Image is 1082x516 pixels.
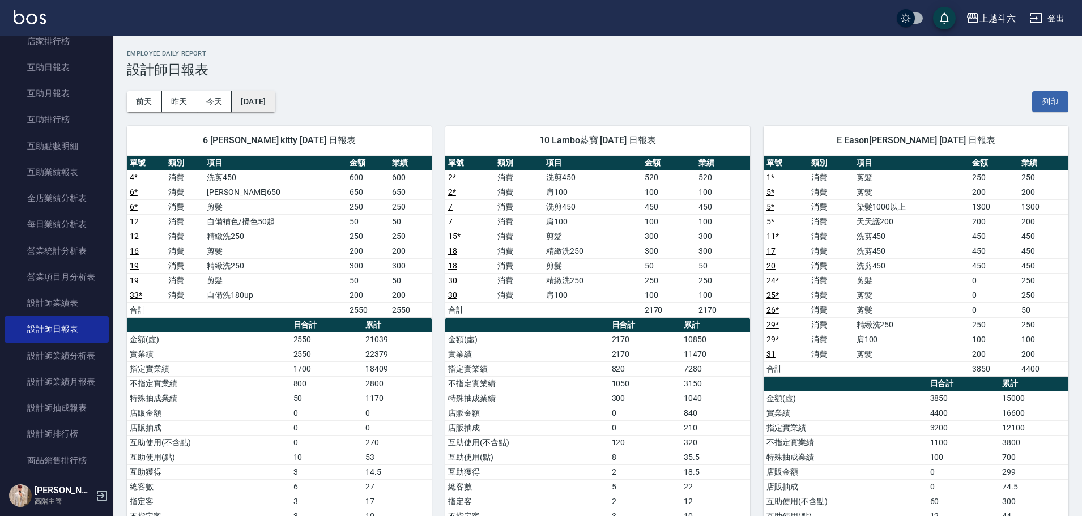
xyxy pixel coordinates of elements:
td: 0 [291,420,363,435]
th: 金額 [969,156,1019,170]
td: 3850 [927,391,999,406]
td: 300 [696,229,750,244]
td: 270 [363,435,432,450]
td: 450 [696,199,750,214]
td: 消費 [165,185,204,199]
td: 剪髮 [854,273,969,288]
td: 250 [969,317,1019,332]
td: 16600 [999,406,1068,420]
th: 金額 [642,156,696,170]
td: 互助獲得 [127,464,291,479]
td: 消費 [808,317,853,332]
td: 50 [696,258,750,273]
td: 650 [389,185,432,199]
th: 日合計 [609,318,681,332]
a: 商品銷售排行榜 [5,447,109,474]
td: 299 [999,464,1068,479]
td: 互助使用(點) [445,450,609,464]
td: 100 [696,214,750,229]
td: 0 [927,464,999,479]
a: 設計師業績月報表 [5,369,109,395]
td: 100 [927,450,999,464]
button: 登出 [1025,8,1068,29]
td: 250 [1019,288,1068,302]
table: a dense table [445,156,750,318]
td: 洗剪450 [204,170,347,185]
h5: [PERSON_NAME] [35,485,92,496]
td: 3800 [999,435,1068,450]
a: 營業項目月分析表 [5,264,109,290]
td: 450 [1019,229,1068,244]
td: 合計 [445,302,495,317]
td: 250 [969,170,1019,185]
td: 店販抽成 [445,420,609,435]
td: 250 [1019,273,1068,288]
td: 250 [347,199,389,214]
td: 店販金額 [127,406,291,420]
td: 消費 [495,185,544,199]
td: 300 [347,258,389,273]
td: 消費 [165,273,204,288]
td: 剪髮 [854,288,969,302]
td: 450 [969,229,1019,244]
button: 前天 [127,91,162,112]
th: 項目 [854,156,969,170]
td: 消費 [495,229,544,244]
a: 30 [448,276,457,285]
a: 19 [130,276,139,285]
td: 0 [609,420,681,435]
th: 單號 [127,156,165,170]
td: 洗剪450 [854,244,969,258]
td: 消費 [808,229,853,244]
td: 200 [389,244,432,258]
th: 項目 [204,156,347,170]
th: 業績 [389,156,432,170]
td: 剪髮 [204,199,347,214]
td: 2170 [696,302,750,317]
td: 320 [681,435,750,450]
a: 16 [130,246,139,255]
td: 消費 [808,214,853,229]
td: 200 [969,185,1019,199]
th: 類別 [165,156,204,170]
td: 指定實業績 [445,361,609,376]
td: 指定客 [127,494,291,509]
td: 0 [609,406,681,420]
a: 互助業績報表 [5,159,109,185]
td: 剪髮 [854,170,969,185]
td: 520 [696,170,750,185]
td: 17 [363,494,432,509]
td: 300 [696,244,750,258]
td: 0 [363,406,432,420]
td: 100 [1019,332,1068,347]
td: 450 [642,199,696,214]
td: 450 [1019,258,1068,273]
table: a dense table [764,156,1068,377]
td: 洗剪450 [543,199,641,214]
td: 實業績 [445,347,609,361]
td: 1300 [969,199,1019,214]
td: 合計 [127,302,165,317]
td: 1300 [1019,199,1068,214]
td: 互助使用(不含點) [445,435,609,450]
td: 200 [389,288,432,302]
button: [DATE] [232,91,275,112]
td: 剪髮 [854,347,969,361]
a: 18 [448,261,457,270]
td: 18.5 [681,464,750,479]
td: 250 [1019,317,1068,332]
td: 店販抽成 [764,479,927,494]
a: 30 [448,291,457,300]
td: 金額(虛) [445,332,609,347]
td: 250 [696,273,750,288]
td: 200 [1019,214,1068,229]
td: 0 [291,406,363,420]
img: Logo [14,10,46,24]
th: 單號 [445,156,495,170]
td: 染髮1000以上 [854,199,969,214]
td: 2550 [291,332,363,347]
a: 12 [130,232,139,241]
td: 消費 [808,288,853,302]
td: 100 [642,288,696,302]
td: 0 [969,302,1019,317]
